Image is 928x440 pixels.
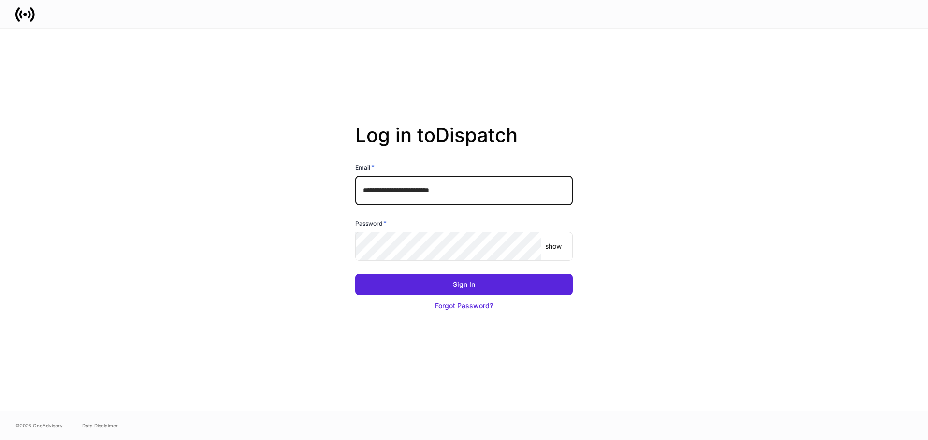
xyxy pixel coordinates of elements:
h6: Email [355,162,375,172]
a: Data Disclaimer [82,422,118,429]
div: Forgot Password? [435,301,493,311]
button: Forgot Password? [355,295,573,316]
p: show [545,241,562,251]
div: Sign In [453,280,475,289]
h2: Log in to Dispatch [355,124,573,162]
h6: Password [355,218,387,228]
button: Sign In [355,274,573,295]
span: © 2025 OneAdvisory [15,422,63,429]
